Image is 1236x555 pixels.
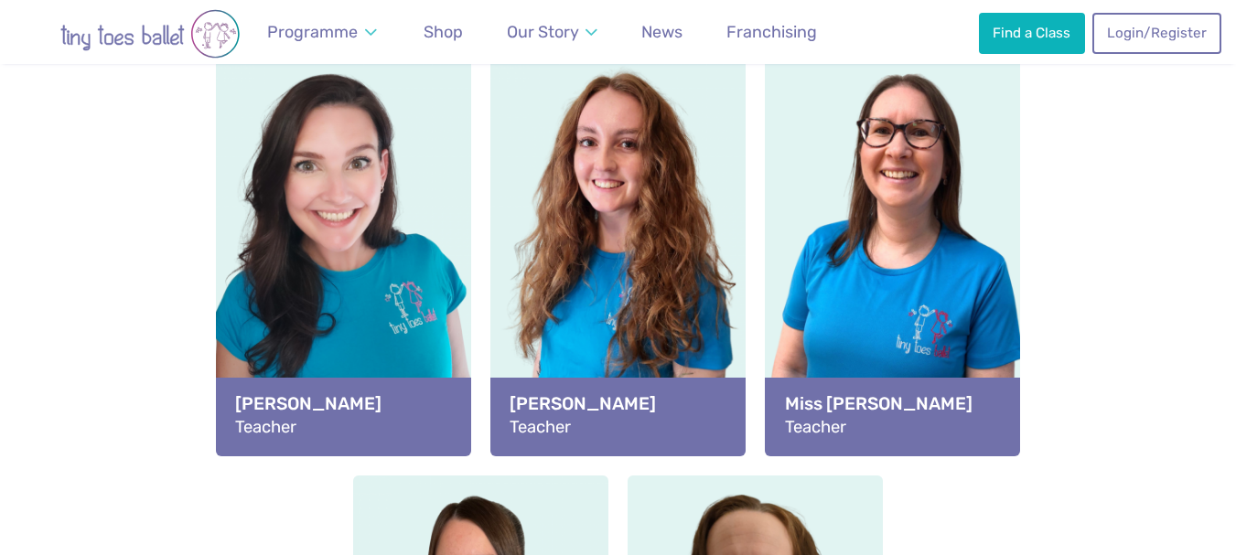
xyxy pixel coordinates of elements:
span: Franchising [726,22,817,41]
span: Teacher [235,417,296,437]
span: Teacher [785,417,846,437]
a: View full-size image [490,48,746,456]
a: View full-size image [216,48,471,456]
img: tiny toes ballet [22,9,278,59]
a: News [633,12,691,53]
span: Our Story [507,22,579,41]
span: Shop [424,22,463,41]
a: Find a Class [979,13,1085,53]
strong: [PERSON_NAME] [510,391,726,416]
strong: [PERSON_NAME] [235,391,452,416]
span: Teacher [510,417,571,437]
a: Programme [259,12,385,53]
a: Shop [415,12,471,53]
span: News [641,22,682,41]
a: Franchising [718,12,825,53]
a: Our Story [499,12,607,53]
span: Programme [267,22,358,41]
strong: Miss [PERSON_NAME] [785,391,1002,416]
a: View full-size image [765,48,1020,456]
a: Login/Register [1092,13,1220,53]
